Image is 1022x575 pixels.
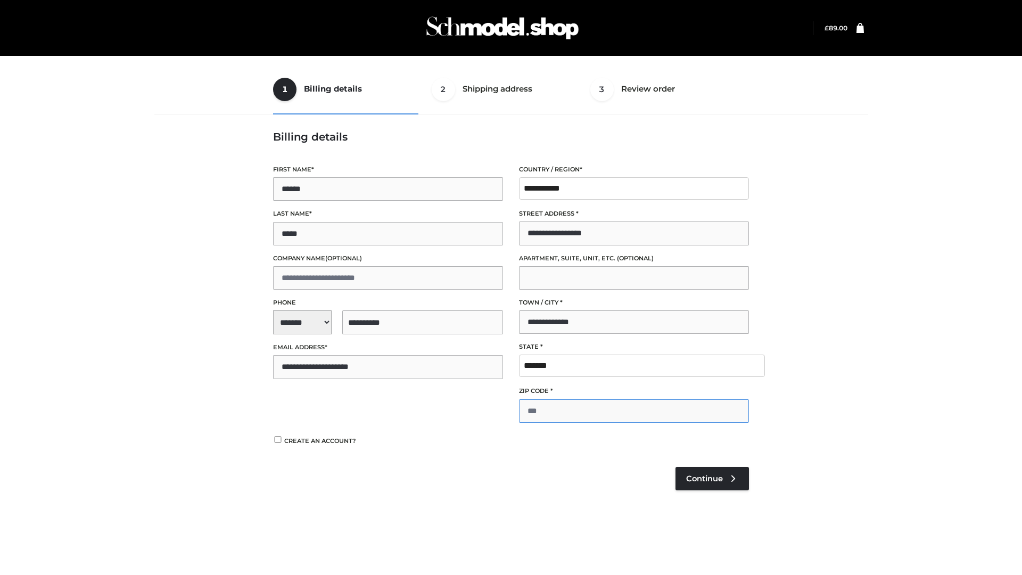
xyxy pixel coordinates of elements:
bdi: 89.00 [825,24,847,32]
label: ZIP Code [519,386,749,396]
span: (optional) [325,254,362,262]
span: Continue [686,474,723,483]
h3: Billing details [273,130,749,143]
label: Company name [273,253,503,264]
a: Continue [675,467,749,490]
span: Create an account? [284,437,356,445]
label: Email address [273,342,503,352]
span: £ [825,24,829,32]
label: Last name [273,209,503,219]
label: State [519,342,749,352]
label: First name [273,165,503,175]
label: Phone [273,298,503,308]
span: (optional) [617,254,654,262]
img: Schmodel Admin 964 [423,7,582,49]
label: Apartment, suite, unit, etc. [519,253,749,264]
label: Street address [519,209,749,219]
label: Town / City [519,298,749,308]
a: £89.00 [825,24,847,32]
input: Create an account? [273,436,283,443]
label: Country / Region [519,165,749,175]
